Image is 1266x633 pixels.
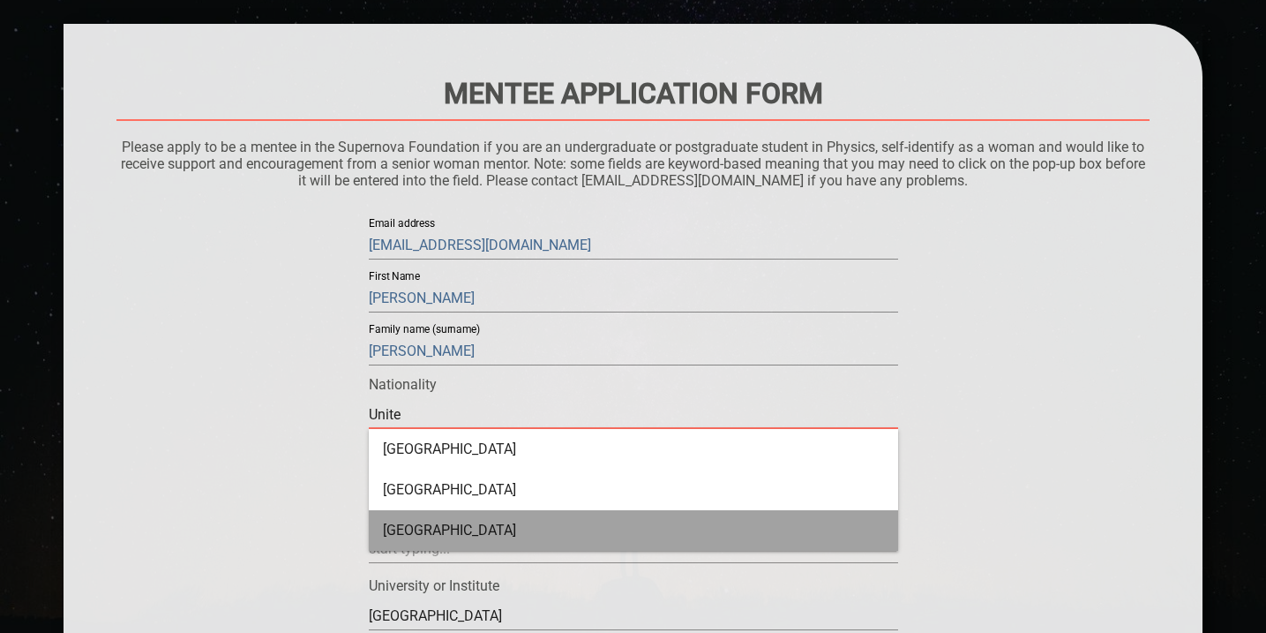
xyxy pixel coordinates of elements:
input: Family name (surname) [369,337,898,365]
div: [GEOGRAPHIC_DATA] [369,470,926,510]
input: First Name [369,284,898,313]
label: Email address [369,219,435,230]
div: [GEOGRAPHIC_DATA] [369,510,898,551]
h1: Mentee Application Form [116,77,1150,110]
p: Please apply to be a mentee in the Supernova Foundation if you are an undergraduate or postgradua... [116,139,1150,189]
label: First Name [369,272,420,283]
p: University or Institute [369,577,898,594]
label: Family name (surname) [369,325,481,335]
input: Email address [369,231,898,260]
div: [GEOGRAPHIC_DATA] [369,429,898,470]
input: start typing... [369,602,898,630]
input: start typing... [369,401,898,429]
p: Nationality [369,376,898,393]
